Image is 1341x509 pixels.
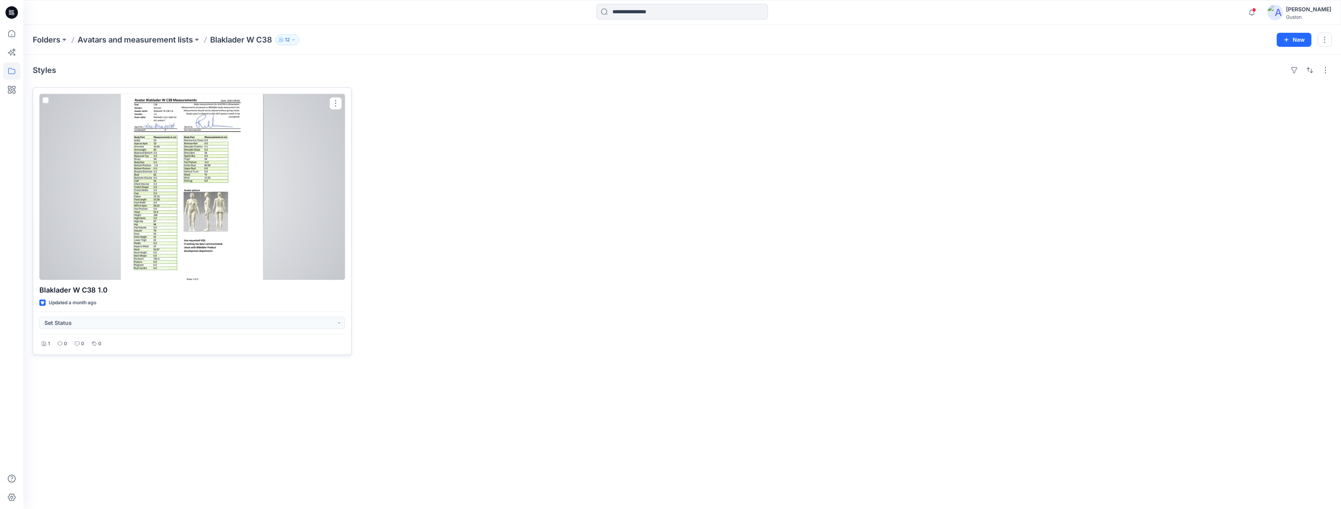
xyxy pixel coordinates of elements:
[285,35,290,44] p: 12
[33,34,60,45] a: Folders
[1267,5,1283,20] img: avatar
[275,34,299,45] button: 12
[81,340,84,348] p: 0
[98,340,101,348] p: 0
[210,34,272,45] p: Blaklader W C38
[78,34,193,45] a: Avatars and measurement lists
[39,285,345,296] p: Blaklader W C38 1.0
[1277,33,1311,47] button: New
[1286,5,1331,14] div: [PERSON_NAME]
[64,340,67,348] p: 0
[48,340,50,348] p: 1
[33,66,56,75] h4: Styles
[49,299,96,307] p: Updated a month ago
[1286,14,1331,20] div: Guston
[39,94,345,280] a: Blaklader W C38 1.0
